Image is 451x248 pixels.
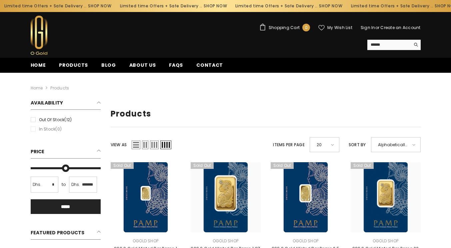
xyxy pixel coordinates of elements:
span: FAQs [169,62,183,68]
a: 999.9 Gold Minted Bar Pamp 2.5 Grams [271,162,341,232]
a: Shopping Cart [259,24,310,31]
span: Alphabetically, A-Z [378,140,408,150]
label: Items per page [273,141,304,149]
a: Home [24,61,53,73]
a: Contact [190,61,230,73]
a: FAQs [162,61,190,73]
span: Sold out [191,162,214,169]
summary: Search [367,40,421,50]
a: Blog [95,61,123,73]
span: About us [129,62,156,68]
a: Products [50,85,69,91]
span: 20 [317,140,326,150]
a: 999.9 Gold Minted Bar Pamp 20 Grams [351,162,421,232]
span: Products [59,62,88,68]
span: Contact [196,62,223,68]
span: (12) [64,117,72,122]
span: Dhs. [33,181,42,188]
a: Ogold Shop [373,238,398,244]
span: Dhs. [71,181,80,188]
div: 20 [310,137,339,152]
a: SHOP NOW [88,2,111,10]
a: Ogold Shop [213,238,238,244]
span: Blog [101,62,116,68]
span: Grid 4 [160,141,171,149]
div: Alphabetically, A-Z [371,137,421,152]
a: SHOP NOW [319,2,342,10]
span: List [132,141,140,149]
label: View as [111,141,127,149]
span: Availability [31,99,63,106]
label: Sort by [349,141,366,149]
span: or [375,25,379,30]
a: 999.9 Gold Minted Bar Pamp 1 Gram [111,162,181,232]
span: Sold out [351,162,374,169]
a: Home [31,84,43,92]
span: Home [31,62,46,68]
a: About us [123,61,163,73]
a: 999.9 Gold Minted Bar Pamp 1 OZ [191,162,261,232]
a: Create an Account [380,25,420,30]
span: Sold out [271,162,294,169]
span: Grid 2 [142,141,148,149]
span: Shopping Cart [269,26,300,30]
a: Products [52,61,95,73]
button: Search [410,40,421,50]
a: Ogold Shop [133,238,158,244]
span: Grid 3 [150,141,159,149]
span: to [60,181,68,188]
a: My Wish List [318,25,352,31]
img: Ogold Shop [31,16,47,55]
a: Sign In [361,25,375,30]
span: 0 [305,24,308,31]
span: Price [31,148,45,155]
a: SHOP NOW [203,2,227,10]
nav: breadcrumbs [31,73,421,94]
div: Limited time Offers + Safe Delivery .. [231,1,346,11]
span: My Wish List [327,26,352,30]
label: Out of stock [31,116,101,123]
a: Ogold Shop [293,238,318,244]
div: Limited time Offers + Safe Delivery .. [115,1,231,11]
h1: Products [111,109,421,119]
span: Sold out [111,162,134,169]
